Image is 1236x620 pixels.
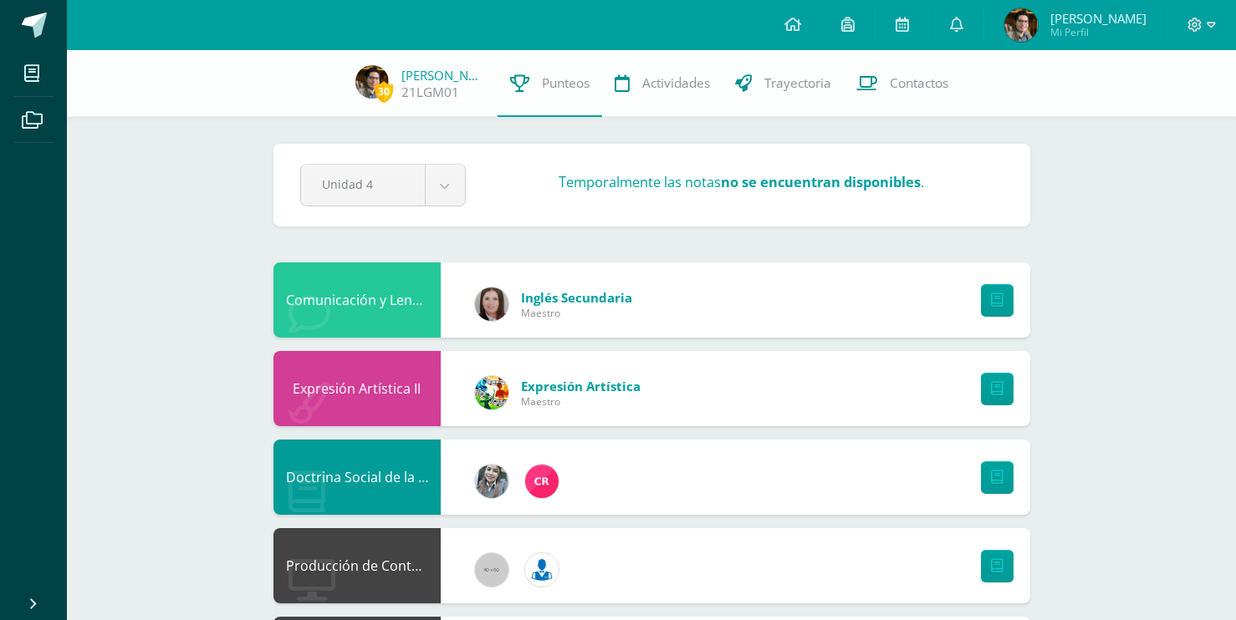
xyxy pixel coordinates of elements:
[401,67,485,84] a: [PERSON_NAME]
[764,74,831,92] span: Trayectoria
[355,65,389,99] img: adb1328b5b563a18ff246cab41126b41.png
[723,50,844,117] a: Trayectoria
[322,165,404,204] span: Unidad 4
[475,287,508,321] img: 8af0450cf43d44e38c4a1497329761f3.png
[498,50,602,117] a: Punteos
[602,50,723,117] a: Actividades
[401,84,459,101] a: 21LGM01
[890,74,948,92] span: Contactos
[521,378,641,394] span: Expresión Artística
[521,289,632,306] span: Inglés Secundaria
[542,74,590,92] span: Punteos
[559,172,924,191] h3: Temporalmente las notas .
[475,376,508,409] img: 159e24a6ecedfdf8f489544946a573f0.png
[525,553,559,587] img: 6ed6846fa57649245178fca9fc9a58dd.png
[721,172,921,191] strong: no se encuentran disponibles
[273,351,441,426] div: Expresión Artística II
[521,306,632,320] span: Maestro
[273,528,441,603] div: Producción de Contenidos Digitales
[642,74,710,92] span: Actividades
[521,394,641,409] span: Maestro
[301,165,465,206] a: Unidad 4
[273,440,441,515] div: Doctrina Social de la Iglesia
[1004,8,1038,42] img: adb1328b5b563a18ff246cab41126b41.png
[1050,10,1147,27] span: [PERSON_NAME]
[525,465,559,498] img: 866c3f3dc5f3efb798120d7ad13644d9.png
[273,262,441,338] div: Comunicación y Lenguaje L3 Inglés
[375,81,393,102] span: 30
[1050,25,1147,39] span: Mi Perfil
[844,50,961,117] a: Contactos
[475,465,508,498] img: cba4c69ace659ae4cf02a5761d9a2473.png
[475,553,508,587] img: 60x60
